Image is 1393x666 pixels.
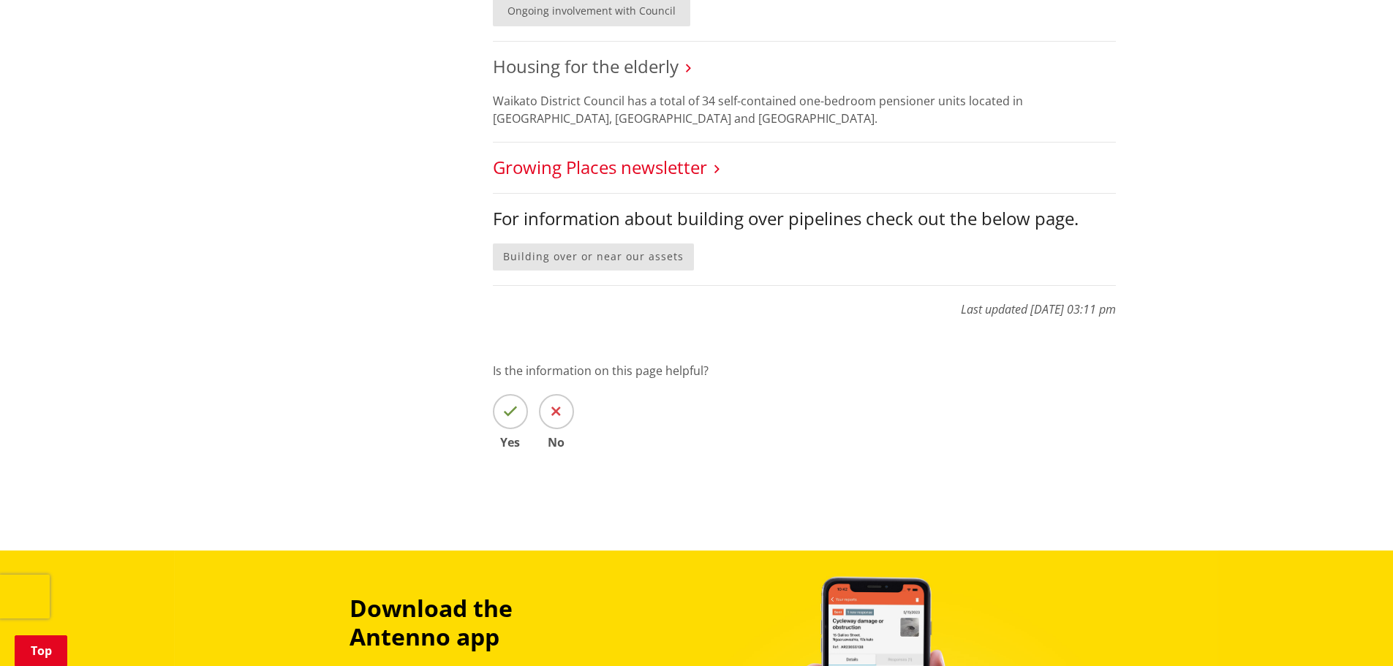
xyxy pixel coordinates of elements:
p: Waikato District Council has a total of 34 self-contained one-bedroom pensioner units located in ... [493,92,1116,127]
a: Building over or near our assets [493,243,694,270]
a: Top [15,635,67,666]
p: Last updated [DATE] 03:11 pm [493,285,1116,318]
p: Is the information on this page helpful? [493,362,1116,379]
a: Growing Places newsletter [493,155,707,179]
span: Yes [493,436,528,448]
span: No [539,436,574,448]
a: Housing for the elderly [493,54,679,78]
h3: For information about building over pipelines check out the below page. [493,208,1116,230]
h3: Download the Antenno app [350,594,614,651]
iframe: Messenger Launcher [1326,605,1378,657]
